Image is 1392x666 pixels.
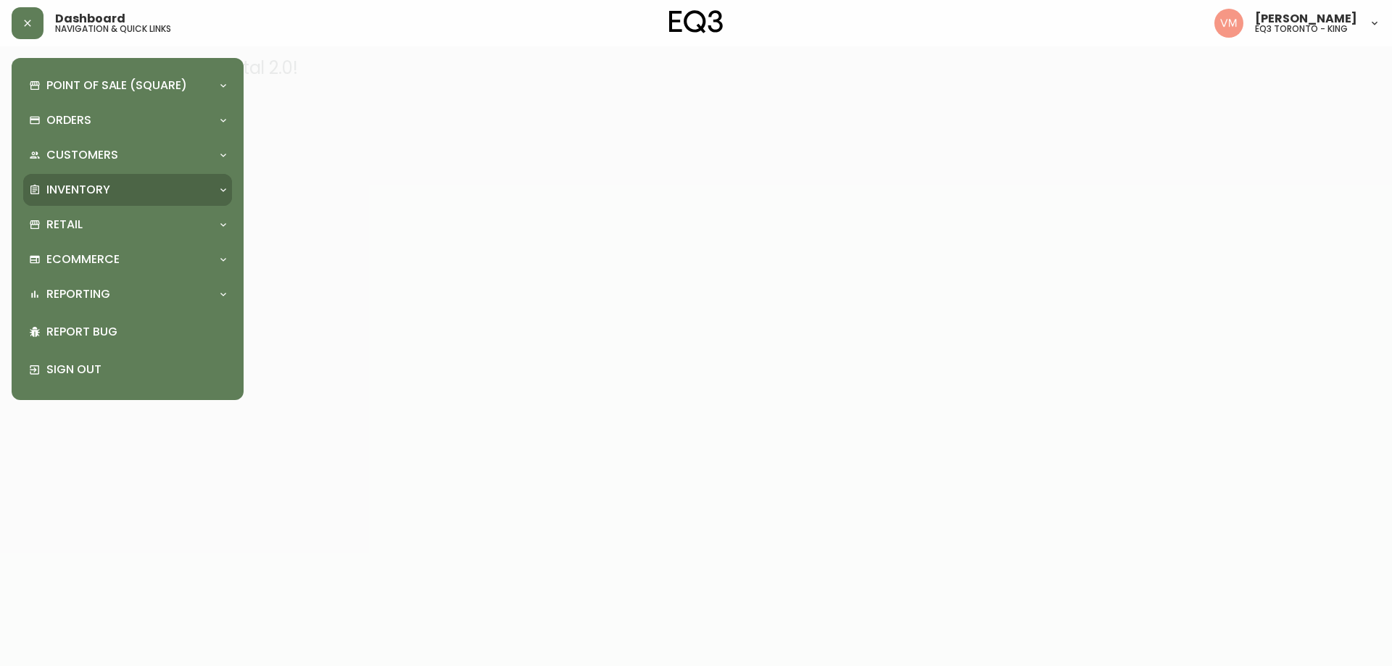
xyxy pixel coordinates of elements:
[46,147,118,163] p: Customers
[46,78,187,93] p: Point of Sale (Square)
[23,351,232,388] div: Sign Out
[46,182,110,198] p: Inventory
[46,112,91,128] p: Orders
[46,324,226,340] p: Report Bug
[23,243,232,275] div: Ecommerce
[23,70,232,101] div: Point of Sale (Square)
[669,10,723,33] img: logo
[23,174,232,206] div: Inventory
[23,209,232,241] div: Retail
[23,313,232,351] div: Report Bug
[46,251,120,267] p: Ecommerce
[1214,9,1243,38] img: 0f63483a436850f3a2e29d5ab35f16df
[23,139,232,171] div: Customers
[46,286,110,302] p: Reporting
[46,217,83,233] p: Retail
[55,13,125,25] span: Dashboard
[23,104,232,136] div: Orders
[23,278,232,310] div: Reporting
[1255,25,1348,33] h5: eq3 toronto - king
[1255,13,1357,25] span: [PERSON_NAME]
[46,362,226,378] p: Sign Out
[55,25,171,33] h5: navigation & quick links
